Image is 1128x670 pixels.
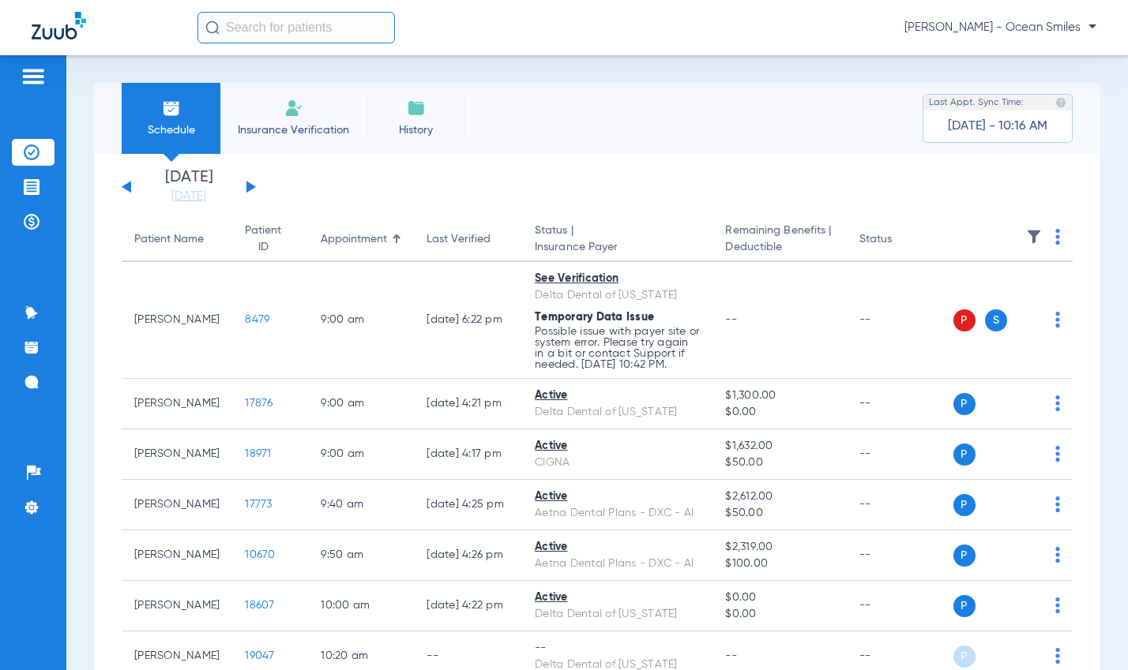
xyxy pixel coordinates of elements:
span: P [953,393,976,415]
td: -- [847,581,953,631]
span: $50.00 [725,505,833,522]
div: Active [535,488,700,505]
span: Temporary Data Issue [535,312,654,323]
td: 9:00 AM [308,429,414,480]
td: -- [847,429,953,480]
span: Schedule [133,122,209,138]
td: [DATE] 4:21 PM [414,379,522,429]
img: Manual Insurance Verification [284,99,303,118]
a: [DATE] [141,189,236,204]
img: Zuub Logo [32,12,86,39]
img: filter.svg [1026,229,1042,245]
td: [PERSON_NAME] [122,429,232,480]
td: -- [847,530,953,581]
img: History [407,99,426,118]
span: $0.00 [725,606,833,623]
span: $1,300.00 [725,387,833,404]
td: 10:00 AM [308,581,414,631]
span: 8479 [245,314,269,325]
img: group-dot-blue.svg [1055,229,1060,245]
div: Patient ID [245,223,295,256]
div: Patient Name [134,231,220,248]
span: P [953,494,976,516]
span: Deductible [725,239,833,256]
td: 9:00 AM [308,262,414,379]
span: P [953,646,976,668]
div: Appointment [321,231,401,248]
td: [PERSON_NAME] [122,480,232,530]
input: Search for patients [197,12,395,43]
div: Appointment [321,231,387,248]
div: Aetna Dental Plans - DXC - AI [535,556,700,572]
span: S [985,309,1007,331]
div: Active [535,387,700,404]
span: Last Appt. Sync Time: [929,95,1024,110]
td: [DATE] 4:25 PM [414,480,522,530]
div: Aetna Dental Plans - DXC - AI [535,505,700,522]
div: Last Verified [427,231,509,248]
span: $100.00 [725,556,833,572]
img: last sync help info [1055,97,1066,108]
span: 17876 [245,398,273,409]
span: Insurance Verification [232,122,355,138]
div: Patient Name [134,231,204,248]
td: [PERSON_NAME] [122,530,232,581]
span: 18607 [245,600,274,611]
iframe: Chat Widget [1049,594,1128,670]
img: group-dot-blue.svg [1055,547,1060,563]
span: $2,612.00 [725,488,833,505]
div: Active [535,539,700,556]
p: Possible issue with payer site or system error. Please try again in a bit or contact Support if n... [535,326,700,370]
img: group-dot-blue.svg [1055,312,1060,328]
div: Last Verified [427,231,491,248]
span: $0.00 [725,404,833,421]
td: [PERSON_NAME] [122,581,232,631]
span: History [378,122,453,138]
span: P [953,309,976,331]
li: [DATE] [141,170,236,204]
td: -- [847,262,953,379]
div: Active [535,438,700,455]
td: 9:40 AM [308,480,414,530]
span: [DATE] - 10:16 AM [948,118,1047,134]
td: -- [847,379,953,429]
th: Remaining Benefits | [713,218,846,262]
div: CIGNA [535,455,700,471]
div: Active [535,590,700,606]
span: $50.00 [725,455,833,471]
img: Schedule [162,99,181,118]
span: P [953,444,976,466]
div: -- [535,640,700,657]
td: [PERSON_NAME] [122,262,232,379]
td: -- [847,480,953,530]
div: See Verification [535,271,700,287]
td: [DATE] 6:22 PM [414,262,522,379]
div: Delta Dental of [US_STATE] [535,404,700,421]
span: $1,632.00 [725,438,833,455]
span: $2,319.00 [725,539,833,556]
span: P [953,545,976,567]
div: Patient ID [245,223,281,256]
div: Delta Dental of [US_STATE] [535,606,700,623]
span: 19047 [245,650,274,661]
span: P [953,595,976,617]
img: group-dot-blue.svg [1055,496,1060,512]
span: $0.00 [725,590,833,606]
th: Status | [522,218,713,262]
img: group-dot-blue.svg [1055,395,1060,411]
span: Insurance Payer [535,239,700,256]
span: -- [725,314,737,325]
img: Search Icon [205,21,220,35]
img: group-dot-blue.svg [1055,446,1060,462]
span: [PERSON_NAME] - Ocean Smiles [904,20,1096,36]
td: 9:00 AM [308,379,414,429]
td: [PERSON_NAME] [122,379,232,429]
td: 9:50 AM [308,530,414,581]
span: 18971 [245,448,271,459]
td: [DATE] 4:17 PM [414,429,522,480]
td: [DATE] 4:22 PM [414,581,522,631]
span: 10670 [245,549,275,560]
div: Delta Dental of [US_STATE] [535,287,700,304]
span: 17773 [245,499,272,510]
